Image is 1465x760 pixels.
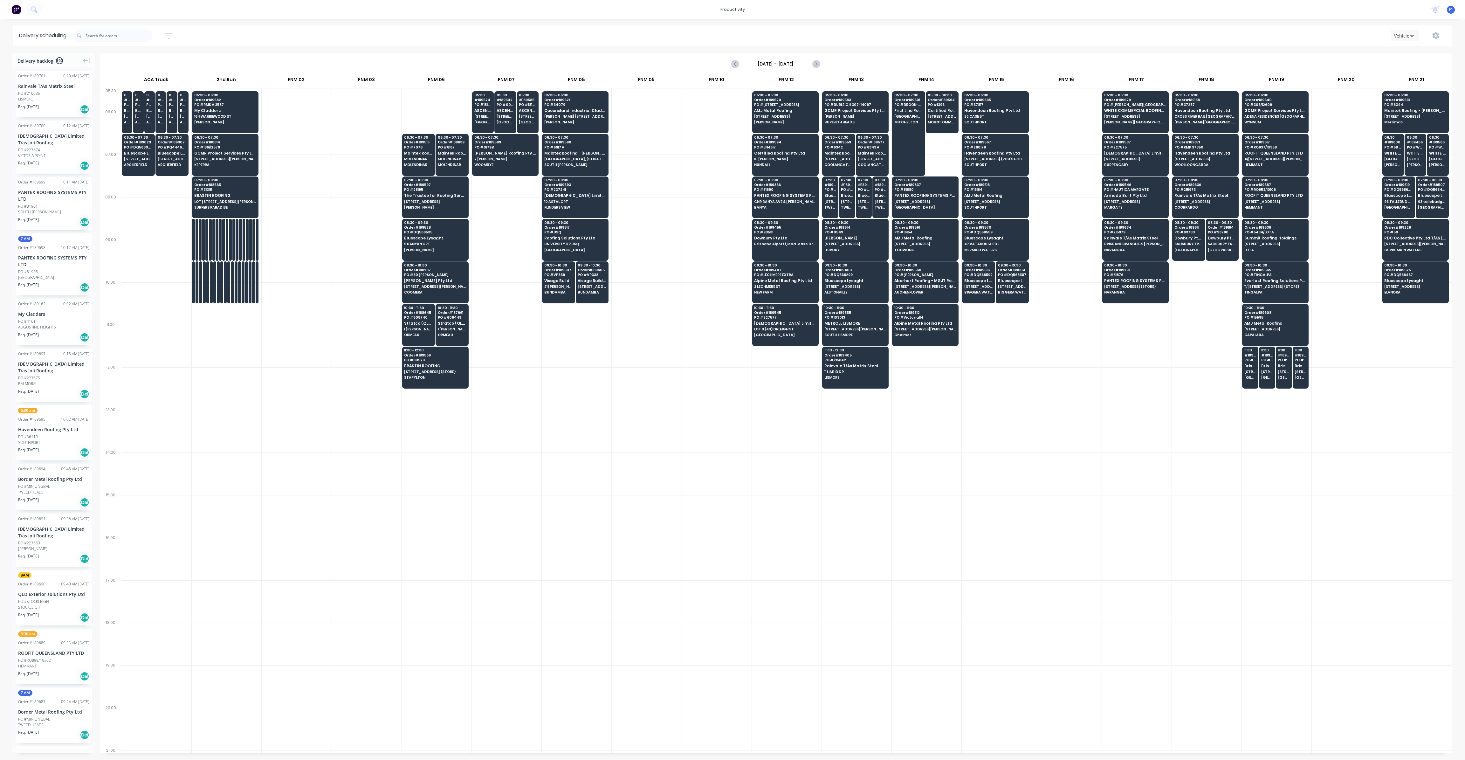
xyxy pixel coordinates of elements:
[194,145,256,149] span: PO # 186/12579
[544,114,606,118] span: [PERSON_NAME] [STREET_ADDRESS]
[13,25,73,46] div: Delivery scheduling
[474,120,492,124] span: [GEOGRAPHIC_DATA]
[194,120,256,124] span: [PERSON_NAME]
[191,74,261,88] div: 2nd Run
[858,183,870,187] span: # 189618
[146,114,153,118] span: [STREET_ADDRESS][PERSON_NAME] (STORE)
[404,157,433,161] span: MOLENDINAR STORAGE 2A INDUSTRIAL AV
[541,74,611,88] div: FNM 08
[1244,183,1306,187] span: Order # 189587
[519,114,536,118] span: [STREET_ADDRESS] (STORE)
[964,145,1026,149] span: PO # 290179
[497,114,514,118] span: [STREET_ADDRESS] (STORE)
[135,108,141,113] span: Bluescope Lysaght
[1384,98,1446,102] span: Order # 189631
[86,29,152,42] input: Search for orders
[1384,120,1446,124] span: Merrimac
[1244,103,1306,107] span: PO # 306/12609
[158,157,186,161] span: [STREET_ADDRESS][PERSON_NAME] (STORE)
[1384,108,1446,113] span: Maintek Roofing - [PERSON_NAME]
[158,163,186,167] span: ARCHERFIELD
[194,93,256,97] span: 05:30 - 06:30
[1381,74,1451,88] div: FNM 21
[1384,163,1402,167] span: [PERSON_NAME][GEOGRAPHIC_DATA]
[124,114,130,118] span: [STREET_ADDRESS][PERSON_NAME] (STORE)
[964,135,1026,139] span: 06:30 - 07:30
[824,183,836,187] span: # 189442
[194,183,256,187] span: Order # 188565
[404,183,466,187] span: Order # 189597
[519,120,536,124] span: [GEOGRAPHIC_DATA]
[474,135,536,139] span: 06:30 - 07:30
[754,108,816,113] span: AMJ Metal Roofing
[611,74,681,88] div: FNM 09
[194,188,256,191] span: PO # 31381
[438,157,466,161] span: MOLENDINAR STORAGE 2A INDUSTRIAL AV
[1418,178,1447,182] span: 07:30 - 08:30
[961,74,1031,88] div: FNM 15
[1174,140,1236,144] span: Order # 189371
[1102,74,1171,88] div: FNM 17
[1429,157,1447,161] span: [GEOGRAPHIC_DATA] [STREET_ADDRESS]
[1104,178,1166,182] span: 07:30 - 08:30
[1104,135,1166,139] span: 06:30 - 07:30
[61,123,89,129] div: 10:12 AM [DATE]
[18,147,40,153] div: PO #227674
[1244,163,1306,167] span: HEMMANT
[474,163,536,167] span: WOOMBYE
[754,135,816,139] span: 06:30 - 07:30
[894,114,923,118] span: [GEOGRAPHIC_DATA][PERSON_NAME]
[544,157,606,161] span: [GEOGRAPHIC_DATA], [STREET_ADDRESS]
[717,5,748,14] div: productivity
[1384,140,1402,144] span: # 189606
[858,135,886,139] span: 06:30 - 07:30
[261,74,331,88] div: FNM 02
[1394,32,1413,39] div: Vehicle
[404,151,433,155] span: Maintek Roofing - [PERSON_NAME]
[824,157,853,161] span: [STREET_ADDRESS]
[124,108,130,113] span: Bluescope Lysaght
[497,93,514,97] span: 05:30
[146,98,153,102] span: # 189584
[438,135,466,139] span: 06:30 - 07:30
[1174,135,1236,139] span: 06:30 - 07:30
[964,163,1026,167] span: SOUTHPORT
[1104,151,1166,155] span: [DEMOGRAPHIC_DATA] Limited T/as Joii Roofing
[964,98,1026,102] span: Order # 189635
[1384,151,1402,155] span: WHITE COMMERCIAL ROOFING PTY LTD
[1407,145,1424,149] span: PO # WR797
[474,98,492,102] span: # 189574
[858,178,870,182] span: 07:30
[544,145,606,149] span: PO # 6917 A
[474,140,536,144] span: Order # 189589
[169,103,175,107] span: PO # DQ568438
[1429,145,1447,149] span: PO # WR2797
[194,163,256,167] span: KEPERRA
[135,103,141,107] span: PO # DQ568058
[404,145,433,149] span: PO # 7078
[404,135,433,139] span: 06:30 - 07:30
[1174,108,1236,113] span: Havendeen Roofing Pty Ltd
[135,93,141,97] span: 05:30
[544,151,606,155] span: Maintek Roofing - [PERSON_NAME]
[754,157,816,161] span: 10 [PERSON_NAME]
[824,103,886,107] span: PO # BURLEIGH 307-14097
[824,178,836,182] span: 07:30
[404,163,433,167] span: MOLENDINAR
[1384,157,1402,161] span: [GEOGRAPHIC_DATA] [STREET_ADDRESS]
[1244,145,1306,149] span: PO # RQ937/10358
[841,178,853,182] span: 07:30
[754,93,816,97] span: 05:30 - 06:30
[544,163,606,167] span: SOUTH [PERSON_NAME]
[894,103,923,107] span: PO # BROOK-08
[894,178,956,182] span: 07:30 - 08:30
[1449,7,1453,12] span: F1
[928,108,956,113] span: Certified Roofing Pty Ltd
[1174,163,1236,167] span: WOOLLOONGABBA
[1174,151,1236,155] span: Havendeen Roofing Pty Ltd
[438,145,466,149] span: PO # 8167
[544,178,606,182] span: 07:30 - 08:30
[754,145,816,149] span: PO # JN4617
[1244,151,1306,155] span: ROOFIT QUEENSLAND PTY LTD
[754,151,816,155] span: Certified Roofing Pty Ltd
